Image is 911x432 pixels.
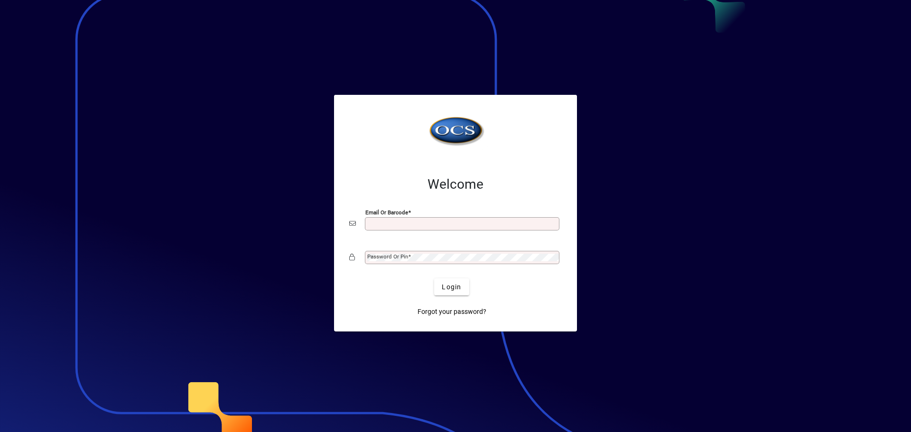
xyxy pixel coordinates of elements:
span: Login [442,282,461,292]
span: Forgot your password? [418,307,486,317]
h2: Welcome [349,176,562,193]
a: Forgot your password? [414,303,490,320]
mat-label: Password or Pin [367,253,408,260]
mat-label: Email or Barcode [365,209,408,216]
button: Login [434,278,469,295]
